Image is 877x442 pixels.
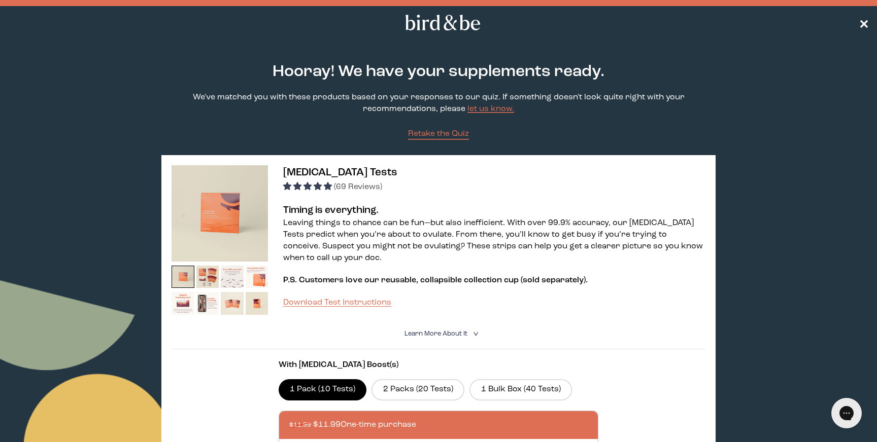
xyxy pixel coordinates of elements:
a: Retake the Quiz [408,128,469,140]
h2: Hooray! We have your supplements ready. [273,60,605,84]
span: P.S. Customers love our reusable, collapsible collection cup (sold separately) [283,276,586,284]
img: thumbnail image [172,165,268,262]
img: thumbnail image [221,292,244,315]
iframe: Gorgias live chat messenger [826,394,867,432]
p: With [MEDICAL_DATA] Boost(s) [279,359,599,371]
img: thumbnail image [172,266,194,288]
img: thumbnail image [196,266,219,288]
label: 2 Packs (20 Tests) [372,379,464,400]
a: Download Test Instructions [283,299,391,307]
p: Leaving things to chance can be fun—but also inefficient. With over 99.9% accuracy, our [MEDICAL_... [283,217,705,264]
label: 1 Pack (10 Tests) [279,379,367,400]
span: (69 Reviews) [334,183,382,191]
strong: Timing is everything. [283,205,379,215]
i: < [470,331,480,337]
span: [MEDICAL_DATA] Tests [283,167,397,178]
img: thumbnail image [196,292,219,315]
span: Learn More About it [404,330,467,337]
label: 1 Bulk Box (40 Tests) [469,379,572,400]
img: thumbnail image [246,266,268,288]
span: . [586,276,588,284]
img: thumbnail image [172,292,194,315]
img: thumbnail image [246,292,268,315]
a: let us know. [467,105,514,113]
span: Retake the Quiz [408,130,469,138]
span: 4.96 stars [283,183,334,191]
p: We've matched you with these products based on your responses to our quiz. If something doesn't l... [161,92,715,115]
summary: Learn More About it < [404,329,473,339]
a: ✕ [859,14,869,31]
img: thumbnail image [221,266,244,288]
span: ✕ [859,17,869,29]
